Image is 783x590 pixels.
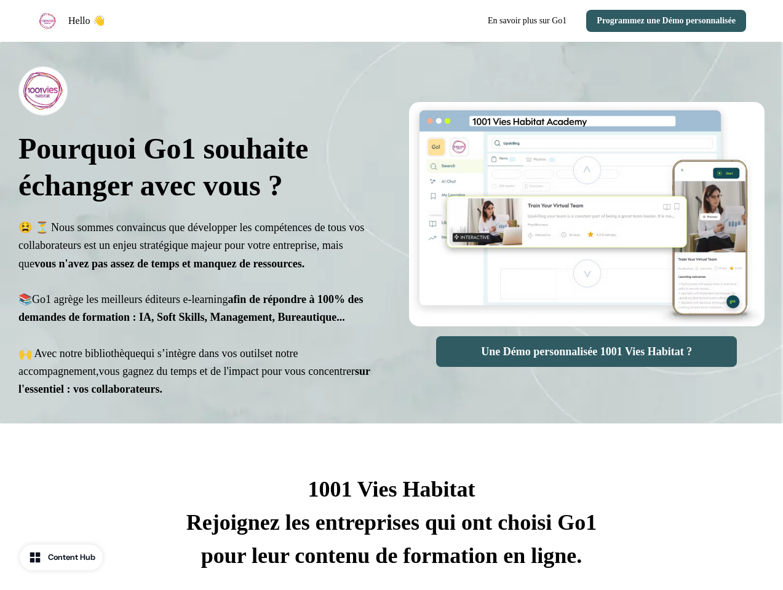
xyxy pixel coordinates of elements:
[48,551,95,564] div: Content Hub
[37,473,746,572] p: 1001 Vies Habitat Rejoignez les entreprises qui ont choisi Go1 pour leur contenu de formation en ...
[18,293,32,305] strong: 📚
[18,347,140,360] span: 🙌 Avec notre bibliothèque
[18,130,375,204] p: Pourquoi Go1 souhaite échanger avec vous ?
[140,347,264,360] span: qui s’intègre dans vos outils
[18,347,298,377] span: et notre accompagnement,
[34,258,304,270] strong: vous n'avez pas assez de temps et manquez de ressources.
[586,10,746,32] button: Programmez une Démo personnalisée
[18,365,370,395] strong: sur l'essentiel : vos collaborateurs.
[18,365,370,395] span: vous gagnez du temps et de l'impact pour vous concentrer
[436,336,737,367] button: Une Démo personnalisée 1001 Vies Habitat ?
[18,293,364,323] span: Go1 agrège les meilleurs éditeurs e-learning​
[18,221,364,270] span: 😫 ⏳ Nous sommes convaincus que développer les compétences de tous vos collaborateurs est un enjeu...
[20,545,103,570] button: Content Hub
[68,14,105,28] p: Hello 👋
[478,10,576,32] a: En savoir plus sur Go1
